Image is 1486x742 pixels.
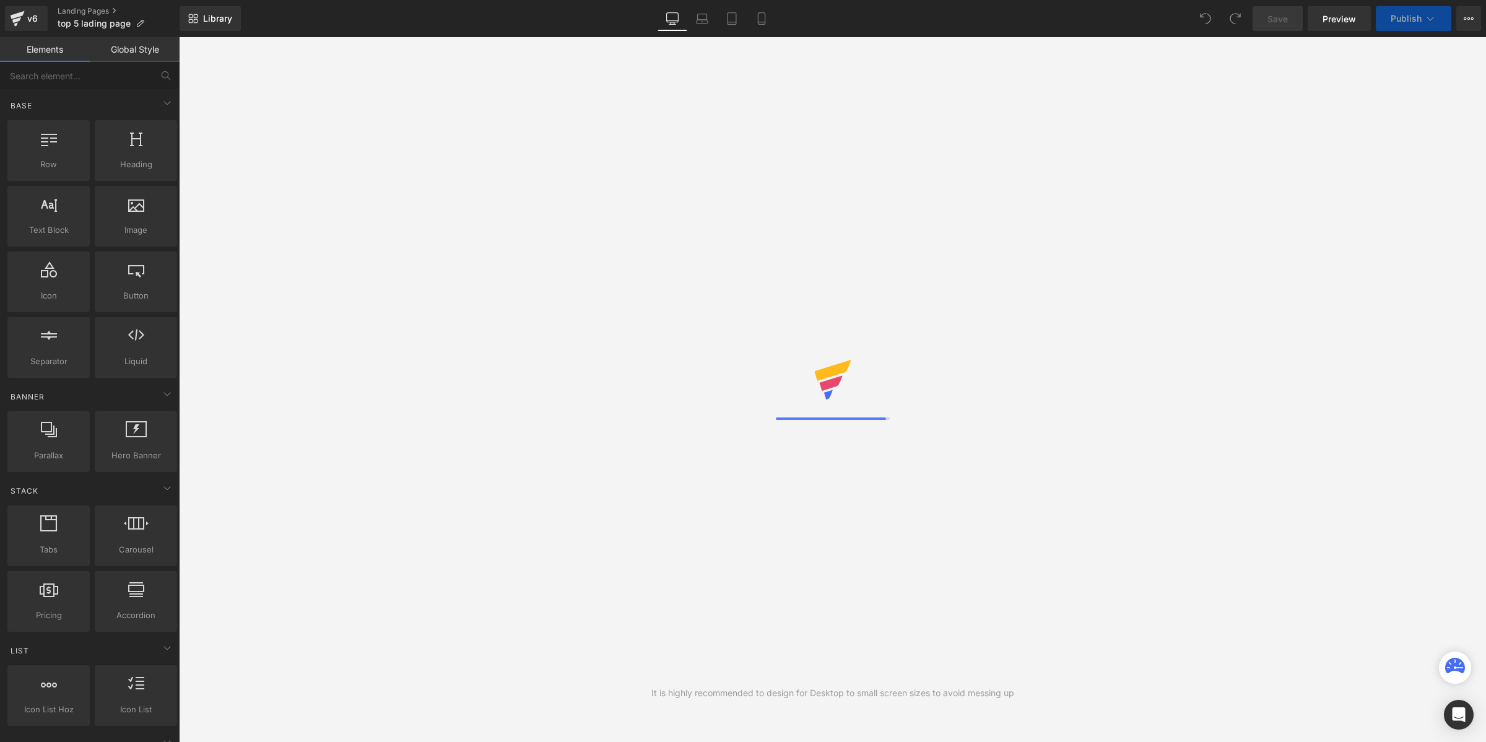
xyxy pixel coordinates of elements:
[1444,700,1474,730] div: Open Intercom Messenger
[1376,6,1451,31] button: Publish
[11,703,86,716] span: Icon List Hoz
[11,609,86,622] span: Pricing
[98,289,173,302] span: Button
[98,609,173,622] span: Accordion
[90,37,180,62] a: Global Style
[9,645,30,657] span: List
[98,158,173,171] span: Heading
[25,11,40,27] div: v6
[9,391,46,403] span: Banner
[1267,12,1288,25] span: Save
[687,6,717,31] a: Laptop
[717,6,747,31] a: Tablet
[11,355,86,368] span: Separator
[1223,6,1248,31] button: Redo
[1391,14,1422,24] span: Publish
[98,224,173,237] span: Image
[1456,6,1481,31] button: More
[98,703,173,716] span: Icon List
[9,100,33,111] span: Base
[747,6,776,31] a: Mobile
[11,543,86,556] span: Tabs
[98,355,173,368] span: Liquid
[203,13,232,24] span: Library
[11,449,86,462] span: Parallax
[11,224,86,237] span: Text Block
[58,19,131,28] span: top 5 lading page
[1323,12,1356,25] span: Preview
[98,449,173,462] span: Hero Banner
[180,6,241,31] a: New Library
[11,289,86,302] span: Icon
[1193,6,1218,31] button: Undo
[1308,6,1371,31] a: Preview
[658,6,687,31] a: Desktop
[98,543,173,556] span: Carousel
[651,686,1014,700] div: It is highly recommended to design for Desktop to small screen sizes to avoid messing up
[58,6,180,16] a: Landing Pages
[9,485,40,497] span: Stack
[5,6,48,31] a: v6
[11,158,86,171] span: Row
